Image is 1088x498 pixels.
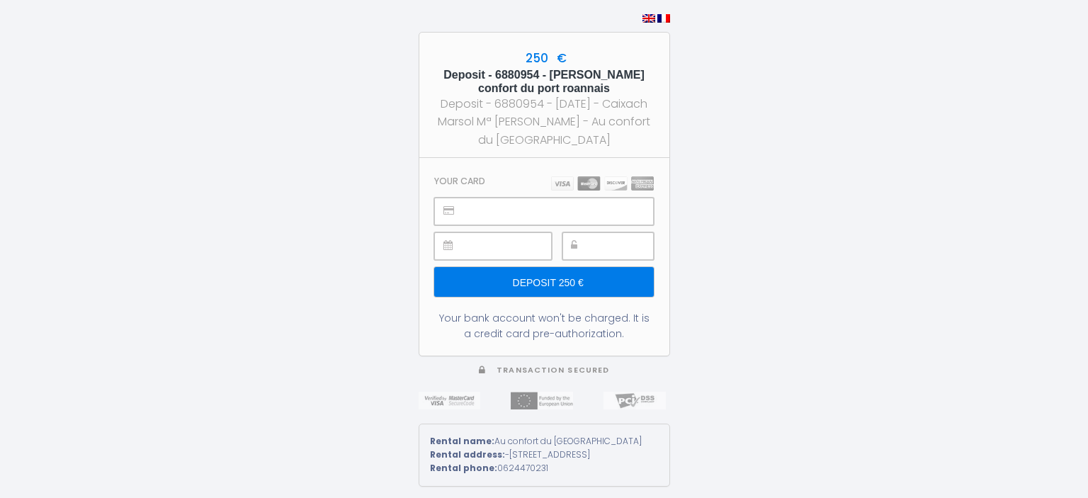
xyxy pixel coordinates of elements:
[430,448,659,462] div: -[STREET_ADDRESS]
[551,176,654,191] img: carts.png
[497,365,609,375] span: Transaction secured
[430,462,497,474] strong: Rental phone:
[466,233,550,259] iframe: Secure payment input frame
[430,435,494,447] strong: Rental name:
[466,198,652,225] iframe: Secure payment input frame
[434,176,485,186] h3: Your card
[522,50,567,67] span: 250 €
[432,95,657,148] div: Deposit - 6880954 - [DATE] - Caixach Marsol Mª [PERSON_NAME] - Au confort du [GEOGRAPHIC_DATA]
[430,448,505,460] strong: Rental address:
[434,310,653,341] div: Your bank account won't be charged. It is a credit card pre-authorization.
[430,435,659,448] div: Au confort du [GEOGRAPHIC_DATA]
[430,462,659,475] div: 0624470231
[434,267,653,297] input: Deposit 250 €
[594,233,653,259] iframe: Secure payment input frame
[642,14,655,23] img: en.png
[657,14,670,23] img: fr.png
[432,68,657,95] h5: Deposit - 6880954 - [PERSON_NAME] confort du port roannais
